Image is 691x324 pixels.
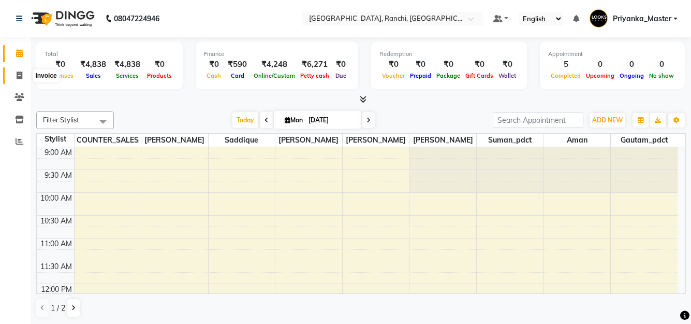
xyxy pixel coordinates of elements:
[548,59,583,71] div: 5
[251,59,298,71] div: ₹4,248
[141,134,208,147] span: [PERSON_NAME]
[45,50,174,59] div: Total
[275,134,342,147] span: [PERSON_NAME]
[646,59,677,71] div: 0
[209,134,275,147] span: Saddique
[583,72,617,79] span: Upcoming
[51,303,65,314] span: 1 / 2
[617,59,646,71] div: 0
[38,193,74,204] div: 10:00 AM
[282,116,305,124] span: Mon
[38,238,74,249] div: 11:00 AM
[434,72,463,79] span: Package
[592,116,623,124] span: ADD NEW
[204,59,224,71] div: ₹0
[43,116,79,124] span: Filter Stylist
[434,59,463,71] div: ₹0
[38,261,74,272] div: 11:30 AM
[617,72,646,79] span: Ongoing
[37,134,74,145] div: Stylist
[463,72,496,79] span: Gift Cards
[76,59,110,71] div: ₹4,838
[204,50,350,59] div: Finance
[493,112,583,128] input: Search Appointment
[463,59,496,71] div: ₹0
[548,50,677,59] div: Appointment
[409,134,476,147] span: [PERSON_NAME]
[75,134,141,147] span: COUNTER_SALES
[144,59,174,71] div: ₹0
[114,4,159,33] b: 08047224946
[33,69,59,82] div: Invoice
[39,284,74,295] div: 12:00 PM
[379,50,519,59] div: Redemption
[42,170,74,181] div: 9:30 AM
[298,59,332,71] div: ₹6,271
[379,72,407,79] span: Voucher
[590,9,608,27] img: Priyanka_Master
[407,59,434,71] div: ₹0
[251,72,298,79] span: Online/Custom
[590,113,625,128] button: ADD NEW
[228,72,247,79] span: Card
[583,59,617,71] div: 0
[496,59,519,71] div: ₹0
[45,59,76,71] div: ₹0
[204,72,224,79] span: Cash
[379,59,407,71] div: ₹0
[613,13,671,24] span: Priyanka_Master
[144,72,174,79] span: Products
[113,72,141,79] span: Services
[407,72,434,79] span: Prepaid
[42,147,74,158] div: 9:00 AM
[110,59,144,71] div: ₹4,838
[83,72,104,79] span: Sales
[548,72,583,79] span: Completed
[26,4,97,33] img: logo
[611,134,678,147] span: Gautam_pdct
[224,59,251,71] div: ₹590
[477,134,543,147] span: Suman_pdct
[333,72,349,79] span: Due
[646,72,677,79] span: No show
[38,216,74,227] div: 10:30 AM
[232,112,258,128] span: Today
[305,112,357,128] input: 2025-09-01
[332,59,350,71] div: ₹0
[298,72,332,79] span: Petty cash
[343,134,409,147] span: [PERSON_NAME]
[496,72,519,79] span: Wallet
[543,134,610,147] span: Aman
